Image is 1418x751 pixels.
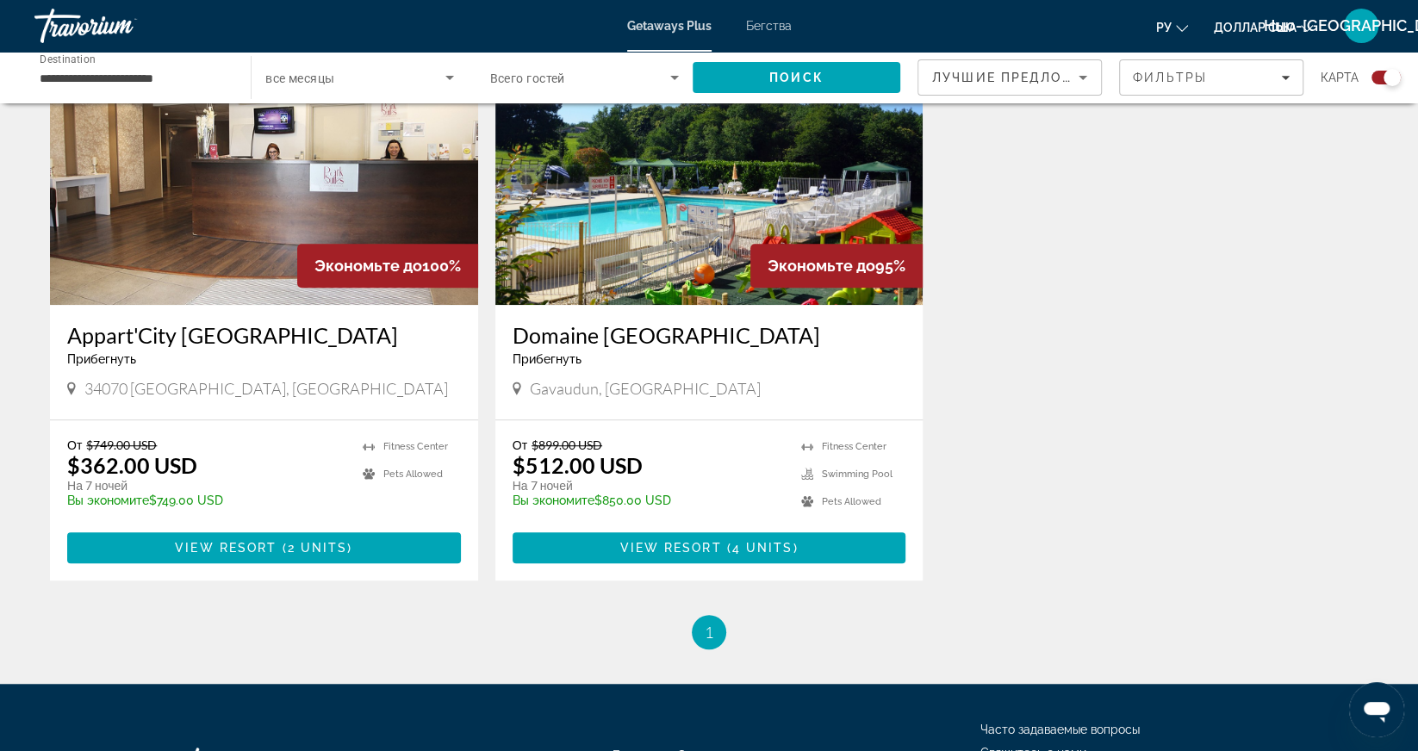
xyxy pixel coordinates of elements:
a: Часто задаваемые вопросы [980,723,1140,736]
nav: Pagination [50,615,1368,649]
button: View Resort(4 units) [513,532,906,563]
p: На 7 ночей [67,478,345,493]
span: Вы экономите [67,493,149,507]
p: $362.00 USD [67,452,197,478]
a: Травориум [34,3,207,48]
span: View Resort [175,541,277,555]
button: View Resort(2 units) [67,532,461,563]
a: Domaine [GEOGRAPHIC_DATA] [513,322,906,348]
p: $749.00 USD [67,493,345,507]
span: Pets Allowed [822,496,881,507]
p: $850.00 USD [513,493,785,507]
button: Изменить валюту [1214,15,1313,40]
span: Вы экономите [513,493,594,507]
span: Pets Allowed [383,469,443,480]
a: Appart'City [GEOGRAPHIC_DATA] [67,322,461,348]
span: 4 units [732,541,793,555]
span: $899.00 USD [532,438,602,452]
p: На 7 ночей [513,478,785,493]
a: Getaways Plus [627,19,712,33]
span: Прибегнуть [513,352,582,366]
span: Экономьте до [768,257,875,275]
p: $512.00 USD [513,452,643,478]
span: 2 units [288,541,348,555]
span: Gavaudun, [GEOGRAPHIC_DATA] [530,379,761,398]
span: Прибегнуть [67,352,136,366]
img: Domaine De Gavaudun [495,29,924,305]
span: Всего гостей [490,71,565,85]
iframe: Кнопка запуска окна обмена сообщениями [1349,682,1404,737]
span: 34070 [GEOGRAPHIC_DATA], [GEOGRAPHIC_DATA] [84,379,448,398]
span: От [67,438,82,452]
span: Поиск [769,71,824,84]
span: Fitness Center [383,441,448,452]
mat-select: Sort by [932,67,1087,88]
input: Select destination [40,68,228,89]
span: ( ) [722,541,799,555]
div: 100% [297,244,478,288]
div: 95% [750,244,923,288]
span: Лучшие предложения [932,71,1116,84]
span: $749.00 USD [86,438,157,452]
span: Destination [40,53,96,65]
span: карта [1321,65,1359,90]
span: Фильтры [1133,71,1207,84]
font: доллар США [1214,21,1297,34]
span: От [513,438,527,452]
span: Fitness Center [822,441,886,452]
button: Меню пользователя [1339,8,1384,44]
span: ( ) [277,541,352,555]
a: Бегства [746,19,792,33]
button: Filters [1119,59,1303,96]
img: Appart'City Montpellier Ovalie [50,29,478,305]
span: все месяцы [265,71,334,85]
button: Изменить язык [1156,15,1188,40]
button: Search [693,62,900,93]
span: Экономьте до [314,257,422,275]
span: 1 [705,623,713,642]
span: View Resort [619,541,721,555]
font: ру [1156,21,1172,34]
span: Swimming Pool [822,469,892,480]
